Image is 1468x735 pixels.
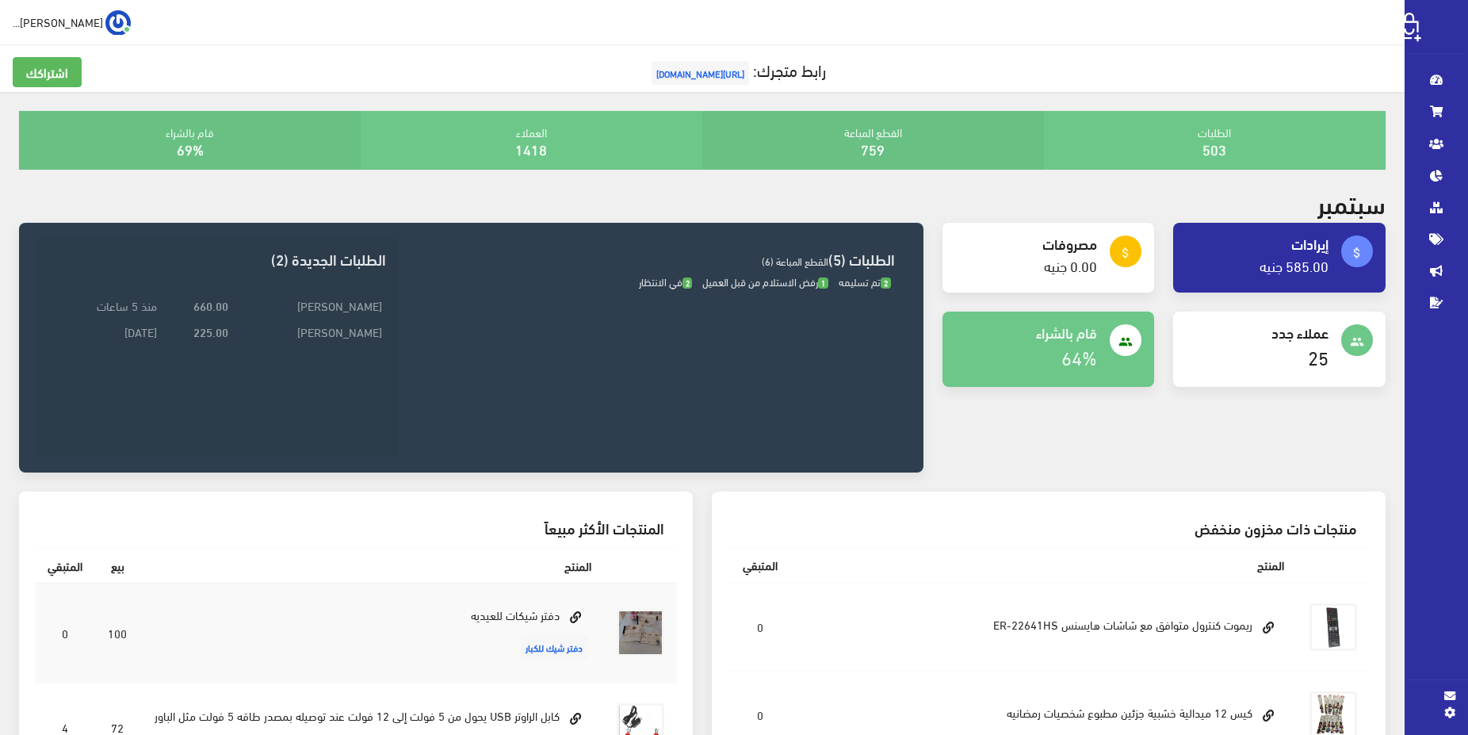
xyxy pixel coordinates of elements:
img: ... [105,10,131,36]
h3: منتجات ذات مخزون منخفض [740,520,1357,535]
img: rymot-kntrol-lshashat-altlfaz-haysns-er-22641hs.jpg [1309,603,1357,651]
td: 0 [728,583,793,672]
span: 1 [818,278,828,289]
span: [PERSON_NAME]... [13,12,103,32]
div: قام بالشراء [19,111,361,170]
span: رفض الاستلام من قبل العميل [702,272,828,291]
h2: سبتمبر [1317,189,1386,216]
div: القطع المباعة [702,111,1044,170]
h4: مصروفات [955,235,1097,251]
span: في الانتظار [639,272,693,291]
td: دفتر شيكات للعيديه [140,583,604,683]
td: [PERSON_NAME] [232,293,386,319]
a: 585.00 جنيه [1260,252,1328,278]
i: attach_money [1350,246,1364,260]
i: people [1118,335,1133,349]
span: القطع المباعة (6) [762,251,828,270]
th: المنتج [793,548,1297,582]
h3: الطلبات الجديدة (2) [48,251,386,266]
a: 69% [177,136,204,162]
a: 64% [1061,339,1097,373]
a: 503 [1202,136,1226,162]
img: dftr-shykat-llaaydyh.jpg [617,609,664,657]
span: 2 [682,278,693,289]
div: الطلبات [1044,111,1386,170]
td: [PERSON_NAME] [232,319,386,345]
th: المتبقي [35,548,95,583]
h4: إيرادات [1186,235,1328,251]
strong: 225.00 [193,323,228,340]
td: [DATE] [48,319,161,345]
td: 100 [95,583,140,683]
span: دفتر شيك للكبار [521,635,587,659]
a: ... [PERSON_NAME]... [13,10,131,35]
a: 759 [861,136,885,162]
span: 2 [881,278,891,289]
a: رابط متجرك:[URL][DOMAIN_NAME] [648,55,826,84]
a: 1418 [515,136,547,162]
a: 25 [1308,339,1328,373]
a: 0.00 جنيه [1044,252,1097,278]
a: اشتراكك [13,57,82,87]
span: تم تسليمه [839,272,891,291]
h4: قام بالشراء [955,324,1097,340]
td: ريموت كنترول متوافق مع شاشات هايسنس ER-22641HS [793,583,1297,672]
span: [URL][DOMAIN_NAME] [652,61,749,85]
i: people [1350,335,1364,349]
td: 0 [35,583,95,683]
td: منذ 5 ساعات [48,293,161,319]
h3: المنتجات الأكثر مبيعاً [48,520,664,535]
i: attach_money [1118,246,1133,260]
strong: 660.00 [193,297,228,314]
h4: عملاء جدد [1186,324,1328,340]
th: المنتج [140,548,604,583]
th: بيع [95,548,140,583]
th: المتبقي [728,548,793,582]
h3: الطلبات (5) [411,251,895,266]
div: العملاء [361,111,702,170]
